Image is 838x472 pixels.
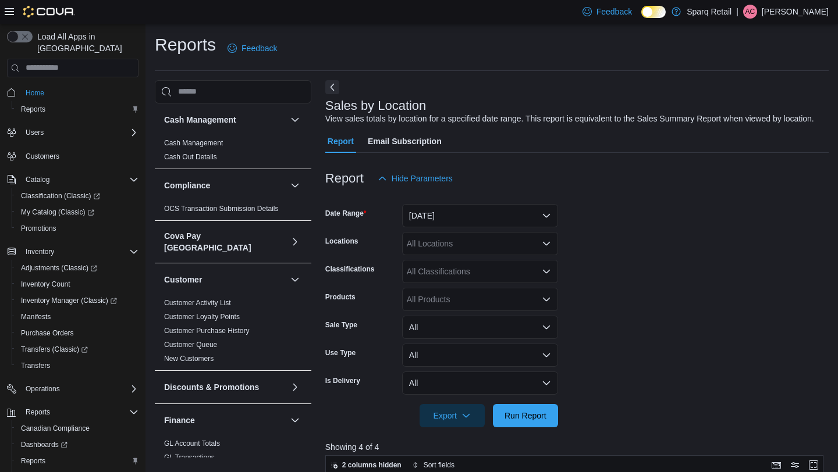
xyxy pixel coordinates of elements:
[12,325,143,341] button: Purchase Orders
[21,245,139,259] span: Inventory
[325,376,360,385] label: Is Delivery
[325,237,358,246] label: Locations
[12,276,143,292] button: Inventory Count
[596,6,632,17] span: Feedback
[223,37,282,60] a: Feedback
[328,130,354,153] span: Report
[164,205,279,213] a: OCS Transaction Submission Details
[420,404,485,427] button: Export
[16,342,93,356] a: Transfers (Classic)
[16,261,102,275] a: Adjustments (Classic)
[21,405,55,419] button: Reports
[402,204,558,227] button: [DATE]
[21,405,139,419] span: Reports
[16,326,79,340] a: Purchase Orders
[2,404,143,420] button: Reports
[16,310,139,324] span: Manifests
[2,171,143,188] button: Catalog
[16,454,139,468] span: Reports
[21,456,45,466] span: Reports
[12,260,143,276] a: Adjustments (Classic)
[155,296,311,370] div: Customer
[745,5,755,19] span: AC
[164,114,286,126] button: Cash Management
[392,173,453,184] span: Hide Parameters
[326,458,406,472] button: 2 columns hidden
[16,277,75,291] a: Inventory Count
[325,348,356,357] label: Use Type
[807,458,821,472] button: Enter fullscreen
[164,114,236,126] h3: Cash Management
[16,261,139,275] span: Adjustments (Classic)
[687,5,732,19] p: Sparq Retail
[16,205,99,219] a: My Catalog (Classic)
[21,424,90,433] span: Canadian Compliance
[325,99,427,113] h3: Sales by Location
[21,328,74,338] span: Purchase Orders
[164,453,215,462] span: GL Transactions
[16,454,50,468] a: Reports
[762,5,829,19] p: [PERSON_NAME]
[155,136,311,169] div: Cash Management
[164,355,214,363] a: New Customers
[21,224,56,233] span: Promotions
[2,148,143,165] button: Customers
[12,292,143,309] a: Inventory Manager (Classic)
[16,359,55,373] a: Transfers
[402,371,558,395] button: All
[21,126,48,140] button: Users
[164,230,286,253] button: Cova Pay [GEOGRAPHIC_DATA]
[164,341,217,349] a: Customer Queue
[21,173,139,187] span: Catalog
[16,294,139,307] span: Inventory Manager (Classic)
[21,149,139,163] span: Customers
[26,152,59,161] span: Customers
[164,139,223,147] a: Cash Management
[16,221,139,235] span: Promotions
[12,341,143,357] a: Transfers (Classic)
[16,342,139,356] span: Transfers (Classic)
[21,126,139,140] span: Users
[325,113,814,125] div: View sales totals by location for a specified date range. This report is equivalent to the Sales ...
[427,404,478,427] span: Export
[21,280,70,289] span: Inventory Count
[21,191,100,201] span: Classification (Classic)
[12,220,143,237] button: Promotions
[21,361,50,370] span: Transfers
[164,180,210,191] h3: Compliance
[493,404,558,427] button: Run Report
[16,277,139,291] span: Inventory Count
[743,5,757,19] div: Aimee Calder
[21,382,65,396] button: Operations
[21,440,68,449] span: Dashboards
[164,327,250,335] a: Customer Purchase History
[736,5,738,19] p: |
[373,167,457,190] button: Hide Parameters
[2,244,143,260] button: Inventory
[542,295,551,304] button: Open list of options
[164,153,217,161] a: Cash Out Details
[407,458,459,472] button: Sort fields
[164,326,250,335] span: Customer Purchase History
[325,264,375,274] label: Classifications
[288,273,302,287] button: Customer
[21,245,59,259] button: Inventory
[164,152,217,162] span: Cash Out Details
[12,188,143,204] a: Classification (Classic)
[12,453,143,469] button: Reports
[288,113,302,127] button: Cash Management
[164,299,231,307] a: Customer Activity List
[12,420,143,437] button: Canadian Compliance
[769,458,783,472] button: Keyboard shortcuts
[21,382,139,396] span: Operations
[368,130,442,153] span: Email Subscription
[23,6,75,17] img: Cova
[325,441,829,453] p: Showing 4 of 4
[288,413,302,427] button: Finance
[155,437,311,469] div: Finance
[402,316,558,339] button: All
[325,80,339,94] button: Next
[505,410,546,421] span: Run Report
[21,263,97,273] span: Adjustments (Classic)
